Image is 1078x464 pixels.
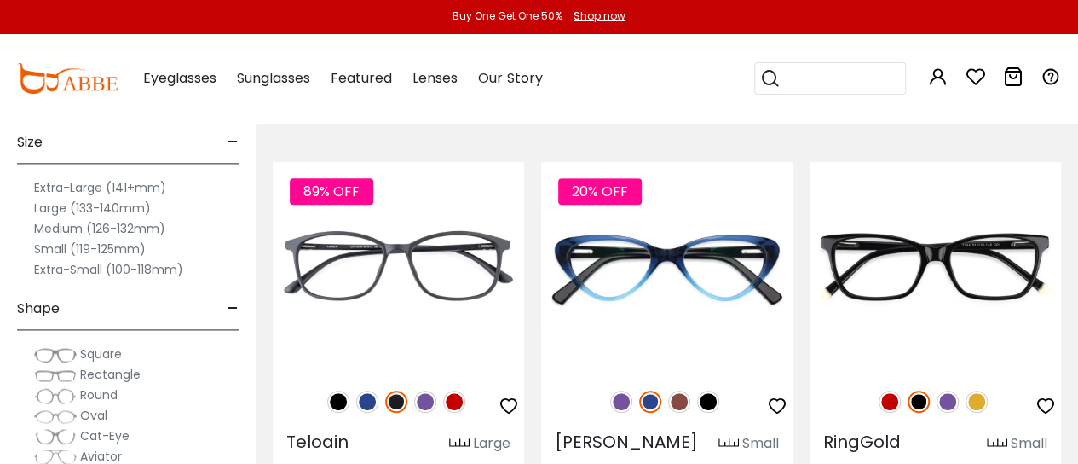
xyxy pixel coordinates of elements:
[449,438,470,450] img: size ruler
[385,391,407,413] img: Matte Black
[34,198,151,218] label: Large (133-140mm)
[574,9,625,24] div: Shop now
[639,391,661,413] img: Blue
[290,178,373,205] span: 89% OFF
[143,68,216,88] span: Eyeglasses
[80,345,122,362] span: Square
[34,259,183,280] label: Extra-Small (100-118mm)
[17,288,60,329] span: Shape
[473,433,510,454] div: Large
[879,391,901,413] img: Red
[443,391,465,413] img: Red
[327,391,349,413] img: Black
[237,68,310,88] span: Sunglasses
[565,9,625,23] a: Shop now
[558,178,642,205] span: 20% OFF
[34,239,146,259] label: Small (119-125mm)
[80,407,107,424] span: Oval
[228,288,239,329] span: -
[273,162,524,372] img: Matte-black Teloain - TR ,Light Weight
[34,346,77,363] img: Square.png
[34,177,166,198] label: Extra-Large (141+mm)
[810,162,1061,372] img: Black RingGold - Acetate ,Universal Bridge Fit
[17,63,118,94] img: abbeglasses.com
[286,430,349,454] span: Teloain
[34,408,77,425] img: Oval.png
[555,430,698,454] span: [PERSON_NAME]
[541,162,793,372] img: Blue Hannah - Acetate ,Universal Bridge Fit
[718,438,739,450] img: size ruler
[668,391,690,413] img: Brown
[966,391,988,413] img: Yellow
[80,366,141,383] span: Rectangle
[331,68,392,88] span: Featured
[80,386,118,403] span: Round
[478,68,542,88] span: Our Story
[34,367,77,384] img: Rectangle.png
[937,391,959,413] img: Purple
[987,438,1007,450] img: size ruler
[34,428,77,445] img: Cat-Eye.png
[697,391,719,413] img: Black
[412,68,458,88] span: Lenses
[34,387,77,404] img: Round.png
[1011,433,1047,454] div: Small
[908,391,930,413] img: Black
[414,391,436,413] img: Purple
[80,427,130,444] span: Cat-Eye
[34,218,165,239] label: Medium (126-132mm)
[823,430,901,454] span: RingGold
[742,433,779,454] div: Small
[228,122,239,163] span: -
[356,391,378,413] img: Blue
[610,391,632,413] img: Purple
[453,9,562,24] div: Buy One Get One 50%
[17,122,43,163] span: Size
